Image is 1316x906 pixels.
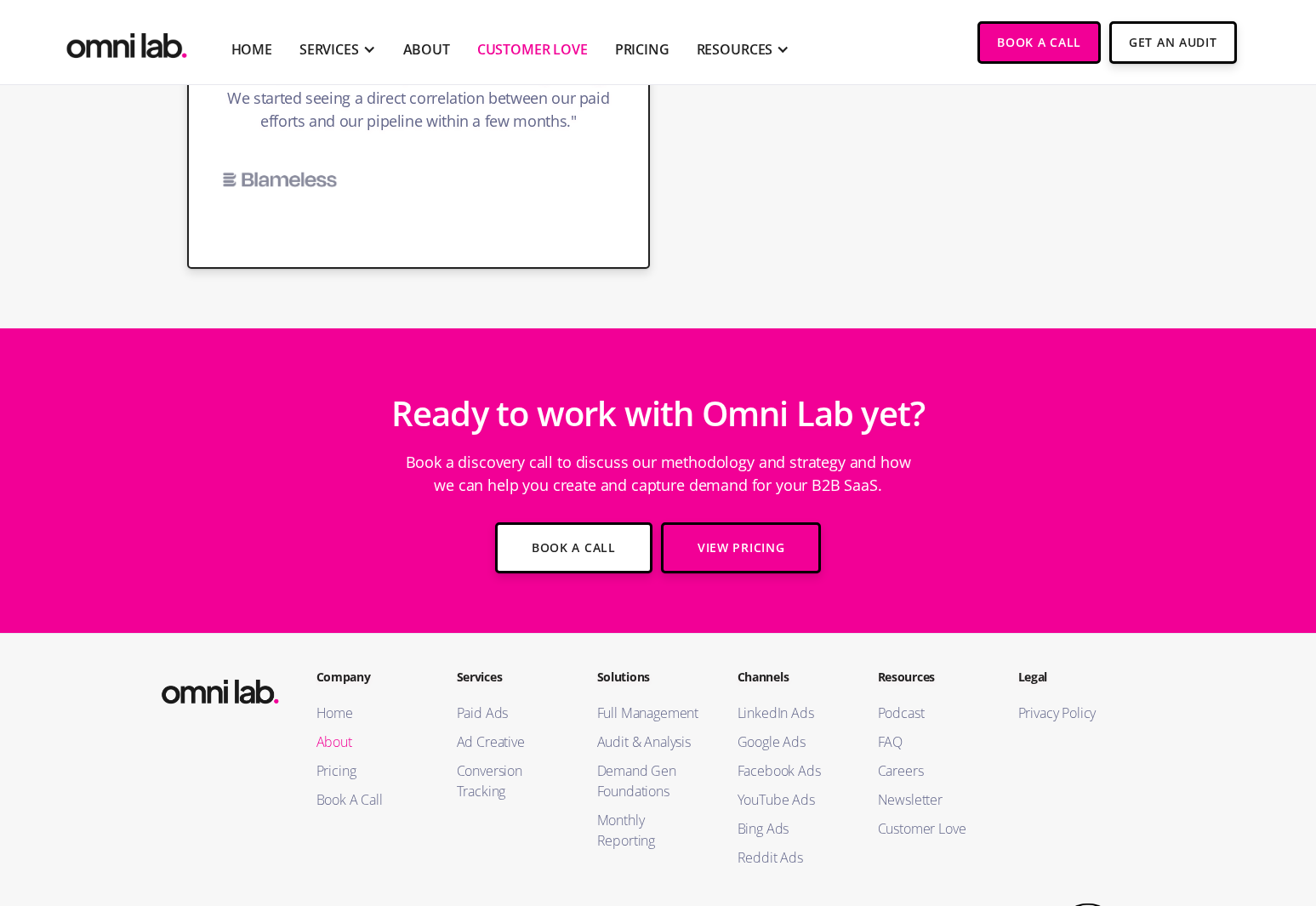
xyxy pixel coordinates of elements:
h3: "Omni Lab is an essential part of our marketing strategy. We started seeing a direct correlation ... [223,64,614,141]
a: YouTube Ads [738,789,844,810]
a: Reddit Ads [738,847,844,868]
a: Podcast [878,703,984,723]
img: Omni Lab: B2B SaaS Demand Generation Agency [158,668,282,709]
div: RESOURCES [697,39,773,60]
h2: Channels [738,668,844,686]
h2: Services [457,668,563,686]
div: SERVICES [299,39,359,60]
a: Conversion Tracking [457,761,563,801]
a: Customer Love [878,818,984,839]
a: Google Ads [738,732,844,752]
a: Demand Gen Foundations [597,761,704,801]
a: About [316,732,423,752]
a: Careers [878,761,984,781]
a: Paid Ads [457,703,563,723]
a: Get An Audit [1109,21,1236,64]
h2: Resources [878,668,984,686]
a: Privacy Policy [1018,703,1125,723]
a: Book a Call [495,522,652,573]
a: Home [231,39,272,60]
a: Newsletter [878,789,984,810]
a: Audit & Analysis [597,732,704,752]
h2: Ready to work with Omni Lab yet? [391,385,925,442]
a: Monthly Reporting [597,810,704,851]
a: FAQ [878,732,984,752]
a: home [63,21,191,63]
a: View Pricing [661,522,821,573]
h2: Solutions [597,668,704,686]
a: Customer Love [477,39,588,60]
a: Pricing [615,39,669,60]
a: About [403,39,450,60]
a: Book A Call [316,789,423,810]
a: Full Management [597,703,704,723]
a: Pricing [316,761,423,781]
iframe: Chat Widget [1010,709,1316,906]
a: Bing Ads [738,818,844,839]
h2: Company [316,668,423,686]
a: Book a Call [977,21,1101,64]
img: Omni Lab: B2B SaaS Demand Generation Agency [63,21,191,63]
h2: Legal [1018,668,1125,686]
a: Ad Creative [457,732,563,752]
a: Home [316,703,423,723]
a: Facebook Ads [738,761,844,781]
a: LinkedIn Ads [738,703,844,723]
p: Book a discovery call to discuss our methodology and strategy and how we can help you create and ... [403,442,914,505]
